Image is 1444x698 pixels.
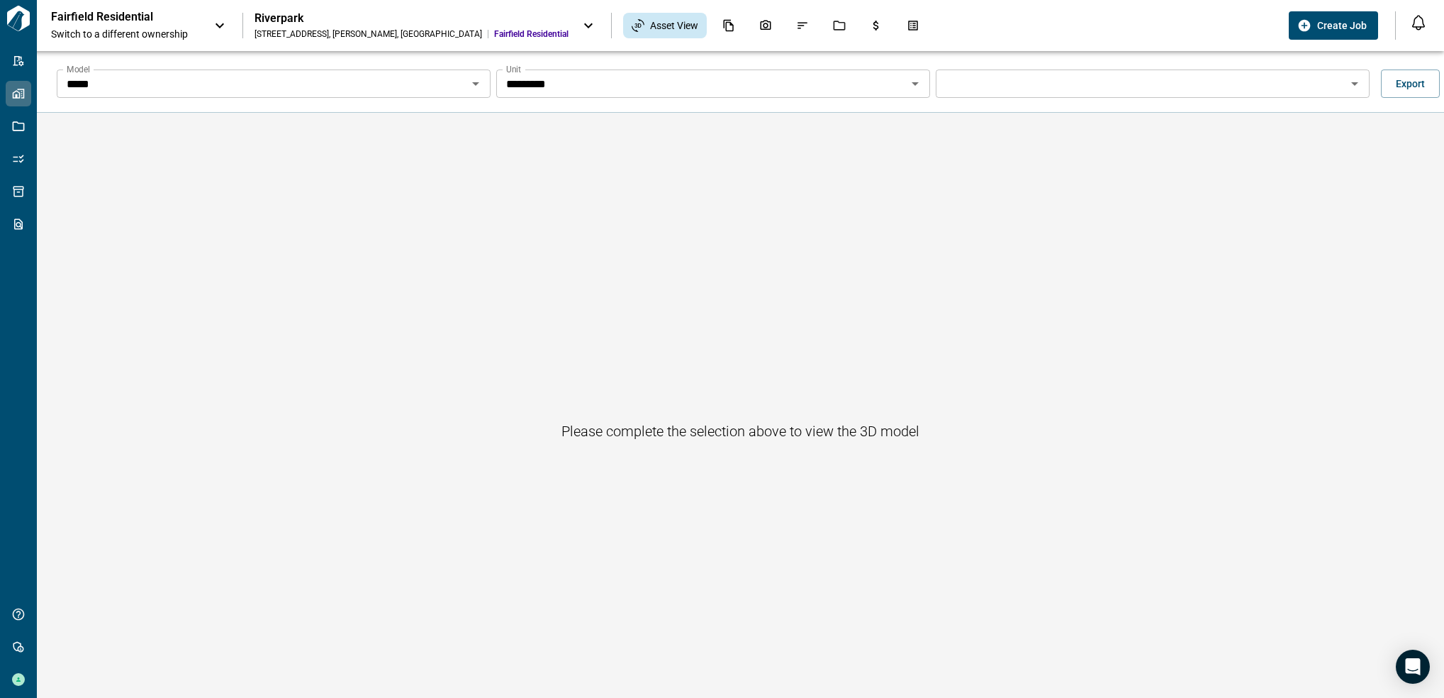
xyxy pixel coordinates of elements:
[494,28,569,40] span: Fairfield Residential
[824,13,854,38] div: Jobs
[1396,77,1425,91] span: Export
[67,63,90,75] label: Model
[561,420,919,443] h6: Please complete the selection above to view the 3D model
[714,13,744,38] div: Documents
[466,74,486,94] button: Open
[650,18,698,33] span: Asset View
[1381,70,1440,98] button: Export
[51,10,179,24] p: Fairfield Residential
[623,13,707,38] div: Asset View
[506,63,521,75] label: Unit
[861,13,891,38] div: Budgets
[51,27,200,41] span: Switch to a different ownership
[1317,18,1367,33] span: Create Job
[254,11,569,26] div: Riverpark
[1396,650,1430,684] div: Open Intercom Messenger
[1345,74,1365,94] button: Open
[788,13,817,38] div: Issues & Info
[1407,11,1430,34] button: Open notification feed
[898,13,928,38] div: Takeoff Center
[1289,11,1378,40] button: Create Job
[751,13,780,38] div: Photos
[254,28,482,40] div: [STREET_ADDRESS] , [PERSON_NAME] , [GEOGRAPHIC_DATA]
[905,74,925,94] button: Open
